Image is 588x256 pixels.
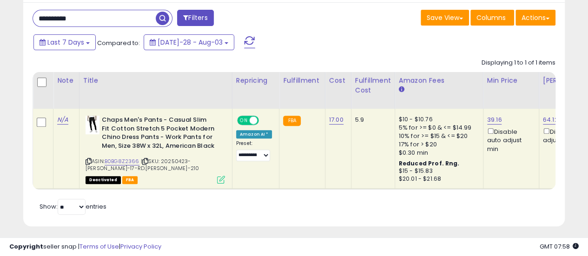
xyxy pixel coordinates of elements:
button: [DATE]-28 - Aug-03 [144,34,234,50]
b: Reduced Prof. Rng. [399,159,460,167]
div: Disable auto adjust min [487,126,532,153]
div: Cost [329,76,347,85]
a: Terms of Use [79,242,119,251]
span: | SKU: 20250423-[PERSON_NAME]-17-RD.[PERSON_NAME]-210 [86,158,199,171]
span: ON [238,117,250,125]
span: Last 7 Days [47,38,84,47]
button: Columns [470,10,514,26]
a: 64.12 [543,115,558,125]
a: N/A [57,115,68,125]
div: Amazon AI * [236,130,272,138]
span: All listings that are unavailable for purchase on Amazon for any reason other than out-of-stock [86,176,121,184]
div: Amazon Fees [399,76,479,85]
div: seller snap | | [9,243,161,251]
span: [DATE]-28 - Aug-03 [158,38,223,47]
div: $0.30 min [399,149,476,157]
div: 10% for >= $15 & <= $20 [399,132,476,140]
div: 5% for >= $0 & <= $14.99 [399,124,476,132]
span: Show: entries [40,202,106,211]
button: Filters [177,10,213,26]
div: Note [57,76,75,85]
small: FBA [283,116,300,126]
div: Fulfillment [283,76,321,85]
div: $10 - $10.76 [399,116,476,124]
div: Displaying 1 to 1 of 1 items [482,59,555,67]
div: Title [83,76,228,85]
a: B0BG8Z2366 [105,158,139,165]
img: 31i1xvO29KL._SL40_.jpg [86,116,99,134]
div: Repricing [236,76,276,85]
a: 17.00 [329,115,344,125]
button: Actions [515,10,555,26]
b: Chaps Men's Pants - Casual Slim Fit Cotton Stretch 5 Pocket Modern Chino Dress Pants - Work Pants... [102,116,215,152]
a: 39.16 [487,115,502,125]
div: 5.9 [355,116,388,124]
a: Privacy Policy [120,242,161,251]
div: Min Price [487,76,535,85]
span: FBA [122,176,138,184]
button: Last 7 Days [33,34,96,50]
div: $15 - $15.83 [399,167,476,175]
small: Amazon Fees. [399,85,404,94]
div: Preset: [236,140,272,161]
div: ASIN: [86,116,225,183]
button: Save View [421,10,469,26]
span: Columns [476,13,506,22]
div: $20.01 - $21.68 [399,175,476,183]
strong: Copyright [9,242,43,251]
span: 2025-08-11 07:58 GMT [540,242,579,251]
span: Compared to: [97,39,140,47]
div: Fulfillment Cost [355,76,391,95]
span: OFF [258,117,272,125]
div: 17% for > $20 [399,140,476,149]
